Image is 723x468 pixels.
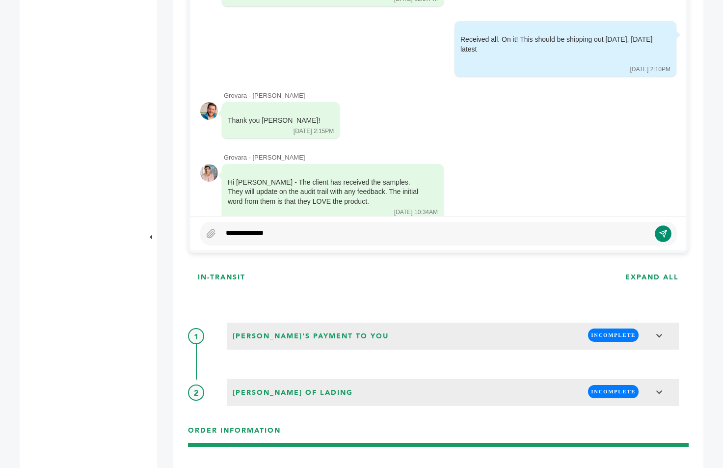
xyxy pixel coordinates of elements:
[228,116,320,126] div: Thank you [PERSON_NAME]!
[630,65,670,74] div: [DATE] 2:10PM
[198,273,245,282] h3: IN-TRANSIT
[394,208,438,217] div: [DATE] 10:34AM
[460,35,657,54] div: Received all. On it! This should be shipping out [DATE], [DATE] latest
[188,426,689,443] h3: ORDER INFORMATION
[224,153,676,162] div: Grovara - [PERSON_NAME]
[224,91,676,100] div: Grovara - [PERSON_NAME]
[588,329,639,342] span: INCOMPLETE
[230,385,356,401] span: [PERSON_NAME] of Lading
[230,329,392,344] span: [PERSON_NAME]'s Payment to You
[294,127,334,136] div: [DATE] 2:15PM
[228,178,424,207] div: Hi [PERSON_NAME] - The client has received the samples. They will update on the audit trail with ...
[588,385,639,398] span: INCOMPLETE
[625,273,679,282] h3: EXPAND ALL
